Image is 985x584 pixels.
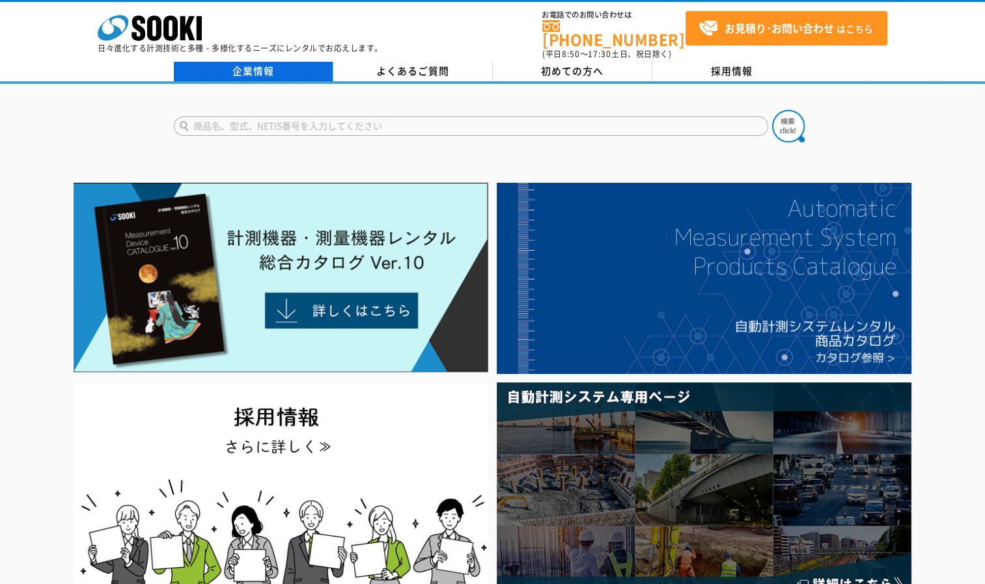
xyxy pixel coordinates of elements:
p: 日々進化する計測技術と多種・多様化するニーズにレンタルでお応えします。 [98,44,383,52]
a: 企業情報 [174,62,333,81]
span: (平日 ～ 土日、祝日除く) [542,48,671,60]
a: 採用情報 [652,62,812,81]
span: 17:30 [588,48,611,60]
strong: お見積り･お問い合わせ [725,20,834,36]
input: 商品名、型式、NETIS番号を入力してください [174,116,768,136]
a: [PHONE_NUMBER] [542,20,686,47]
span: 8:50 [562,48,580,60]
a: お見積り･お問い合わせはこちら [686,11,887,46]
a: よくあるご質問 [333,62,493,81]
span: 初めての方へ [541,64,603,78]
span: はこちら [699,19,873,38]
img: 自動計測システムカタログ [497,183,911,374]
img: Catalog Ver10 [74,183,488,373]
img: btn_search.png [772,110,805,142]
a: 初めての方へ [493,62,652,81]
span: お電話でのお問い合わせは [542,11,686,19]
